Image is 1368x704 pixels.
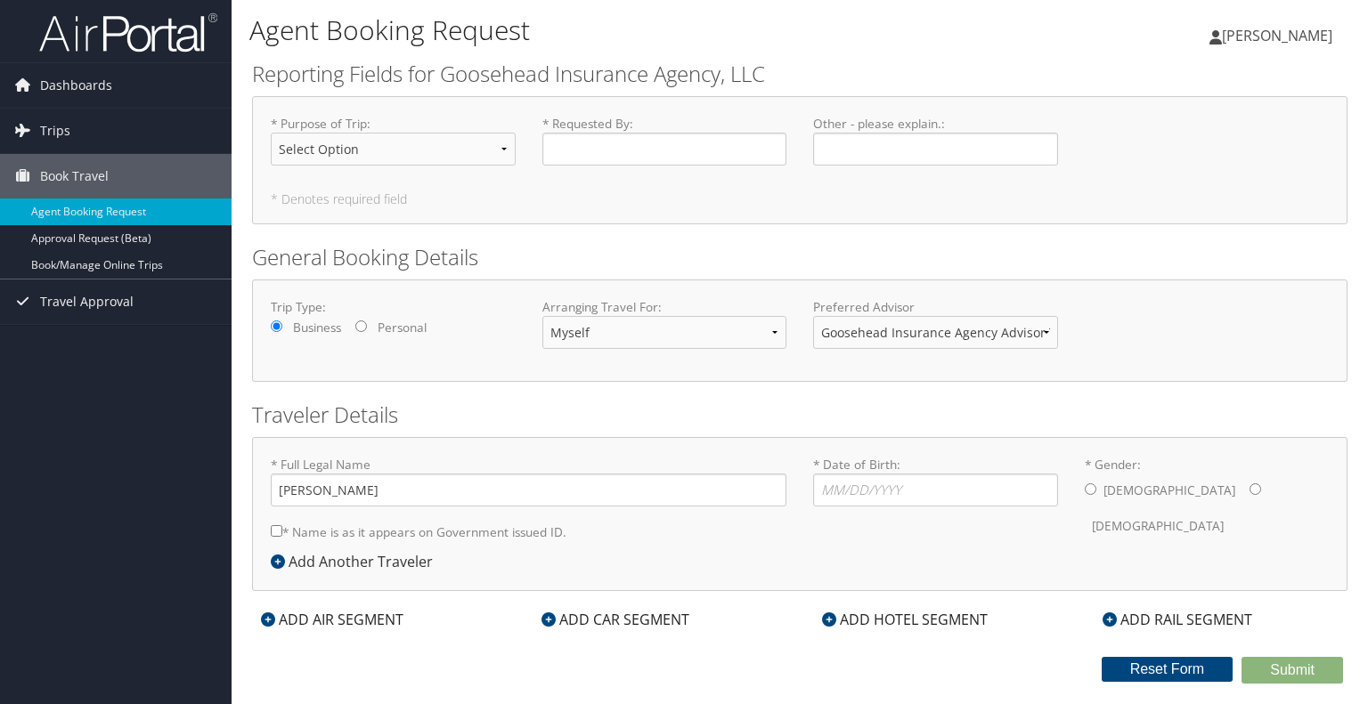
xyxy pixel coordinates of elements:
[533,609,698,630] div: ADD CAR SEGMENT
[378,319,427,336] label: Personal
[271,473,786,506] input: * Full Legal Name
[542,115,787,166] label: * Requested By :
[293,319,341,336] label: Business
[252,59,1348,89] h2: Reporting Fields for Goosehead Insurance Agency, LLC
[252,400,1348,430] h2: Traveler Details
[1092,509,1224,543] label: [DEMOGRAPHIC_DATA]
[1242,657,1343,684] button: Submit
[271,515,566,548] label: * Name is as it appears on Government issued ID.
[813,133,1058,166] input: Other - please explain.:
[271,133,516,166] select: * Purpose of Trip:
[813,473,1058,506] input: * Date of Birth:
[813,115,1058,166] label: Other - please explain. :
[1250,483,1261,495] input: * Gender:[DEMOGRAPHIC_DATA][DEMOGRAPHIC_DATA]
[1222,26,1332,45] span: [PERSON_NAME]
[271,525,282,537] input: * Name is as it appears on Government issued ID.
[40,63,112,108] span: Dashboards
[271,551,442,572] div: Add Another Traveler
[1103,473,1235,507] label: [DEMOGRAPHIC_DATA]
[40,279,134,324] span: Travel Approval
[813,298,1058,316] label: Preferred Advisor
[271,193,1329,206] h5: * Denotes required field
[1085,456,1330,544] label: * Gender:
[271,456,786,506] label: * Full Legal Name
[252,609,412,630] div: ADD AIR SEGMENT
[813,609,997,630] div: ADD HOTEL SEGMENT
[542,133,787,166] input: * Requested By:
[1085,483,1096,495] input: * Gender:[DEMOGRAPHIC_DATA][DEMOGRAPHIC_DATA]
[542,298,787,316] label: Arranging Travel For:
[40,109,70,153] span: Trips
[1094,609,1261,630] div: ADD RAIL SEGMENT
[1209,9,1350,62] a: [PERSON_NAME]
[1102,657,1234,682] button: Reset Form
[271,115,516,180] label: * Purpose of Trip :
[252,242,1348,272] h2: General Booking Details
[271,298,516,316] label: Trip Type:
[40,154,109,198] span: Book Travel
[813,456,1058,506] label: * Date of Birth:
[249,12,983,49] h1: Agent Booking Request
[39,12,217,53] img: airportal-logo.png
